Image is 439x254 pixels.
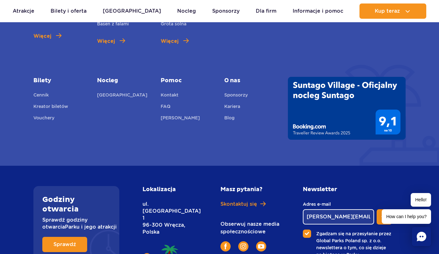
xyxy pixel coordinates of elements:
[97,37,115,45] span: Więcej
[220,201,282,208] a: Skontaktuj się
[177,3,196,19] a: Nocleg
[224,91,248,100] a: Sponsorzy
[161,77,215,84] a: Pomoc
[359,3,426,19] button: Kup teraz
[375,8,400,14] span: Kup teraz
[97,91,147,100] a: [GEOGRAPHIC_DATA]
[412,227,431,246] div: Chat
[240,244,246,249] img: Instagram
[224,77,278,84] span: O nas
[42,217,110,231] p: Sprawdź godziny otwarcia Parku i jego atrakcji
[382,209,431,224] span: How can I help you?
[161,103,171,112] a: FAQ
[303,186,392,193] h2: Newsletter
[303,201,374,208] label: Adres e-mail
[258,244,264,249] img: YouTube
[143,201,192,236] p: ul. [GEOGRAPHIC_DATA] 1 96-300 Wręcza, Polska
[33,77,87,84] a: Bilety
[220,201,257,208] span: Skontaktuj się
[224,103,240,112] a: Kariera
[161,91,178,100] a: Kontakt
[224,114,234,123] a: Blog
[53,242,76,247] span: Sprawdź
[51,3,87,19] a: Bilety i oferta
[13,3,34,19] a: Atrakcje
[288,77,406,140] img: Traveller Review Awards 2025' od Booking.com dla Suntago Village - wynik 9.1/10
[161,37,189,45] a: Więcej
[212,3,240,19] a: Sponsorzy
[33,103,68,112] a: Kreator biletów
[377,209,392,224] button: Zapisz się do newslettera
[33,91,49,100] a: Cennik
[161,37,178,45] span: Więcej
[33,32,61,40] a: Więcej
[161,20,186,29] a: Grota solna
[256,3,276,19] a: Dla firm
[42,237,87,252] a: Sprawdź
[143,186,192,193] h2: Lokalizacja
[33,114,54,123] a: Vouchery
[411,193,431,207] span: Hello!
[303,209,374,224] input: Adres e-mail
[97,20,129,29] a: Basen z falami
[42,195,110,214] h2: Godziny otwarcia
[220,186,282,193] h2: Masz pytania?
[33,32,51,40] span: Więcej
[293,3,343,19] a: Informacje i pomoc
[161,114,200,123] a: [PERSON_NAME]
[224,244,227,249] img: Facebook
[97,77,151,84] a: Nocleg
[103,3,161,19] a: [GEOGRAPHIC_DATA]
[220,220,282,236] p: Obserwuj nasze media społecznościowe
[97,37,125,45] a: Więcej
